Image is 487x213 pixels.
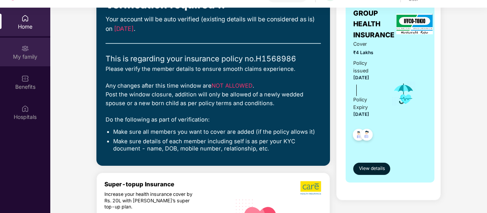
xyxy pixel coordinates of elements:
[106,65,321,74] div: Please verify the member details to ensure smooth claims experience.
[396,14,433,34] img: insurerLogo
[353,40,381,48] span: Cover
[21,14,29,22] img: svg+xml;base64,PHN2ZyBpZD0iSG9tZSIgeG1sbnM9Imh0dHA6Ly93d3cudzMub3JnLzIwMDAvc3ZnIiB3aWR0aD0iMjAiIG...
[391,81,416,106] img: icon
[21,45,29,52] img: svg+xml;base64,PHN2ZyB3aWR0aD0iMjAiIGhlaWdodD0iMjAiIHZpZXdCb3g9IjAgMCAyMCAyMCIgZmlsbD0ibm9uZSIgeG...
[113,128,321,136] li: Make sure all members you want to cover are added (if the policy allows it)
[353,8,394,40] span: GROUP HEALTH INSURANCE
[211,82,253,89] span: NOT ALLOWED
[353,49,381,56] span: ₹4 Lakhs
[300,181,322,195] img: b5dec4f62d2307b9de63beb79f102df3.png
[353,75,369,80] span: [DATE]
[353,59,381,75] div: Policy issued
[353,96,381,111] div: Policy Expiry
[106,82,321,108] div: Any changes after this time window are . Post the window closure, addition will only be allowed o...
[104,191,199,210] div: Increase your health insurance cover by Rs. 20L with [PERSON_NAME]’s super top-up plan.
[114,25,134,32] span: [DATE]
[357,127,376,145] img: svg+xml;base64,PHN2ZyB4bWxucz0iaHR0cDovL3d3dy53My5vcmcvMjAwMC9zdmciIHdpZHRoPSI0OC45NDMiIGhlaWdodD...
[353,163,390,175] button: View details
[104,181,231,188] div: Super-topup Insurance
[359,165,385,172] span: View details
[21,105,29,112] img: svg+xml;base64,PHN2ZyBpZD0iSG9zcGl0YWxzIiB4bWxucz0iaHR0cDovL3d3dy53My5vcmcvMjAwMC9zdmciIHdpZHRoPS...
[106,115,321,124] div: Do the following as part of verification:
[353,112,369,117] span: [DATE]
[349,127,368,145] img: svg+xml;base64,PHN2ZyB4bWxucz0iaHR0cDovL3d3dy53My5vcmcvMjAwMC9zdmciIHdpZHRoPSI0OC45NDMiIGhlaWdodD...
[106,53,321,65] div: This is regarding your insurance policy no. H1568986
[21,75,29,82] img: svg+xml;base64,PHN2ZyBpZD0iQmVuZWZpdHMiIHhtbG5zPSJodHRwOi8vd3d3LnczLm9yZy8yMDAwL3N2ZyIgd2lkdGg9Ij...
[113,138,321,153] li: Make sure details of each member including self is as per your KYC document - name, DOB, mobile n...
[106,15,321,34] div: Your account will be auto verified (existing details will be considered as is) on .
